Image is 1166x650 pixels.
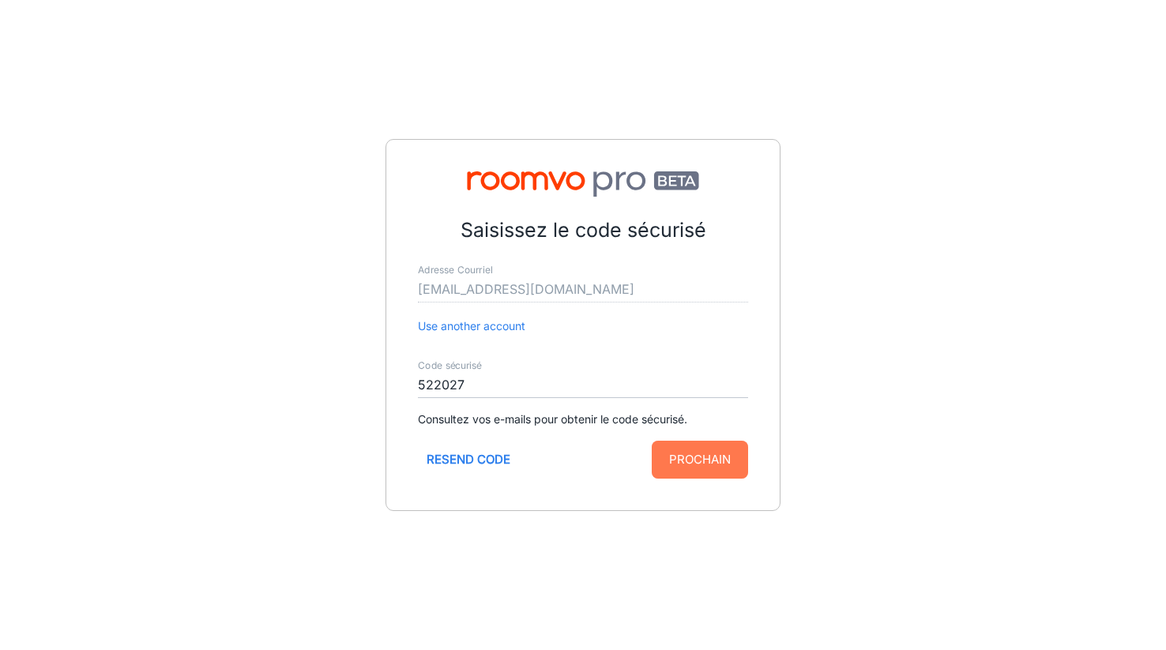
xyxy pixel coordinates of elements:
button: Use another account [418,317,525,335]
label: Adresse Courriel [418,264,493,277]
button: Resend code [418,441,519,479]
p: Consultez vos e-mails pour obtenir le code sécurisé. [418,411,748,428]
button: Prochain [652,441,748,479]
p: Saisissez le code sécurisé [418,216,748,246]
label: Code sécurisé [418,359,482,373]
input: Enter secure code [418,373,748,398]
img: Roomvo PRO Beta [418,171,748,197]
input: myname@example.com [418,277,748,302]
